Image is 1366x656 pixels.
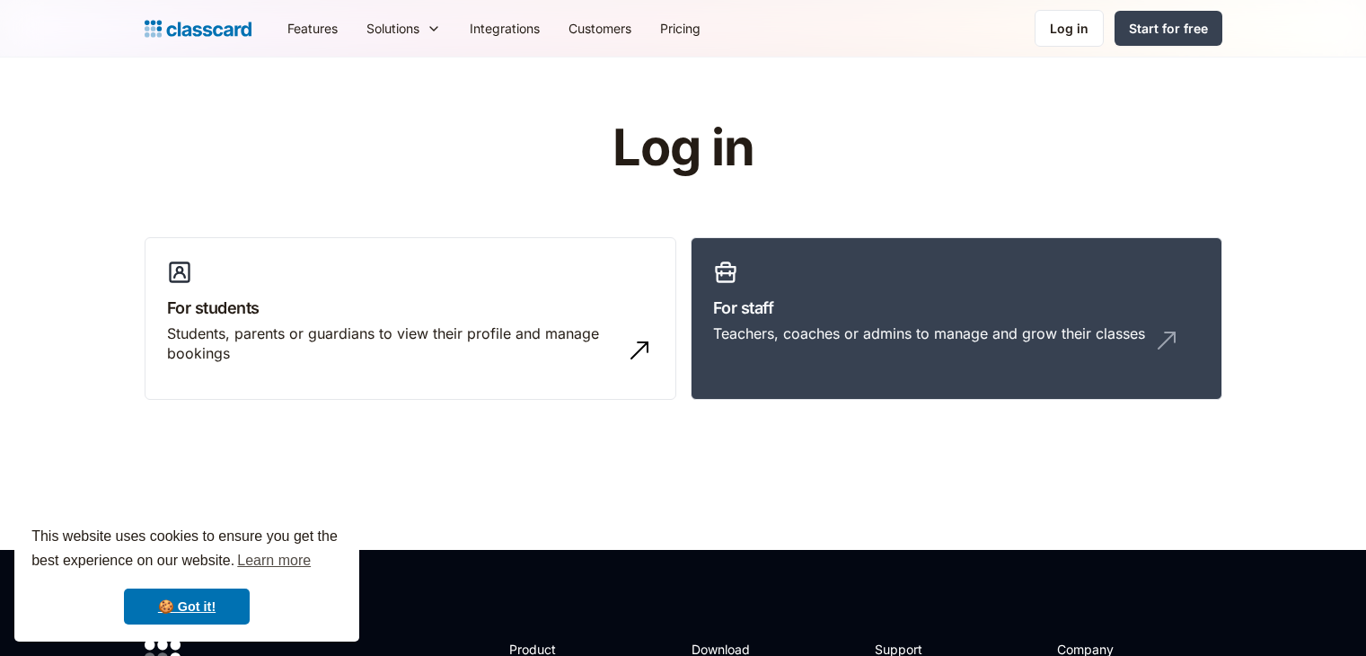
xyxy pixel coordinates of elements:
a: home [145,16,251,41]
div: Start for free [1129,19,1208,38]
a: learn more about cookies [234,547,313,574]
div: Solutions [366,19,419,38]
a: For studentsStudents, parents or guardians to view their profile and manage bookings [145,237,676,401]
h3: For staff [713,296,1200,320]
div: Solutions [352,8,455,49]
span: This website uses cookies to ensure you get the best experience on our website. [31,526,342,574]
a: dismiss cookie message [124,589,250,625]
div: cookieconsent [14,509,359,642]
a: Pricing [646,8,715,49]
div: Students, parents or guardians to view their profile and manage bookings [167,324,618,364]
h1: Log in [398,120,968,176]
a: Integrations [455,8,554,49]
a: Features [273,8,352,49]
div: Log in [1050,19,1088,38]
div: Teachers, coaches or admins to manage and grow their classes [713,324,1145,343]
a: Log in [1035,10,1104,47]
h3: For students [167,296,654,320]
a: For staffTeachers, coaches or admins to manage and grow their classes [691,237,1222,401]
a: Customers [554,8,646,49]
a: Start for free [1115,11,1222,46]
